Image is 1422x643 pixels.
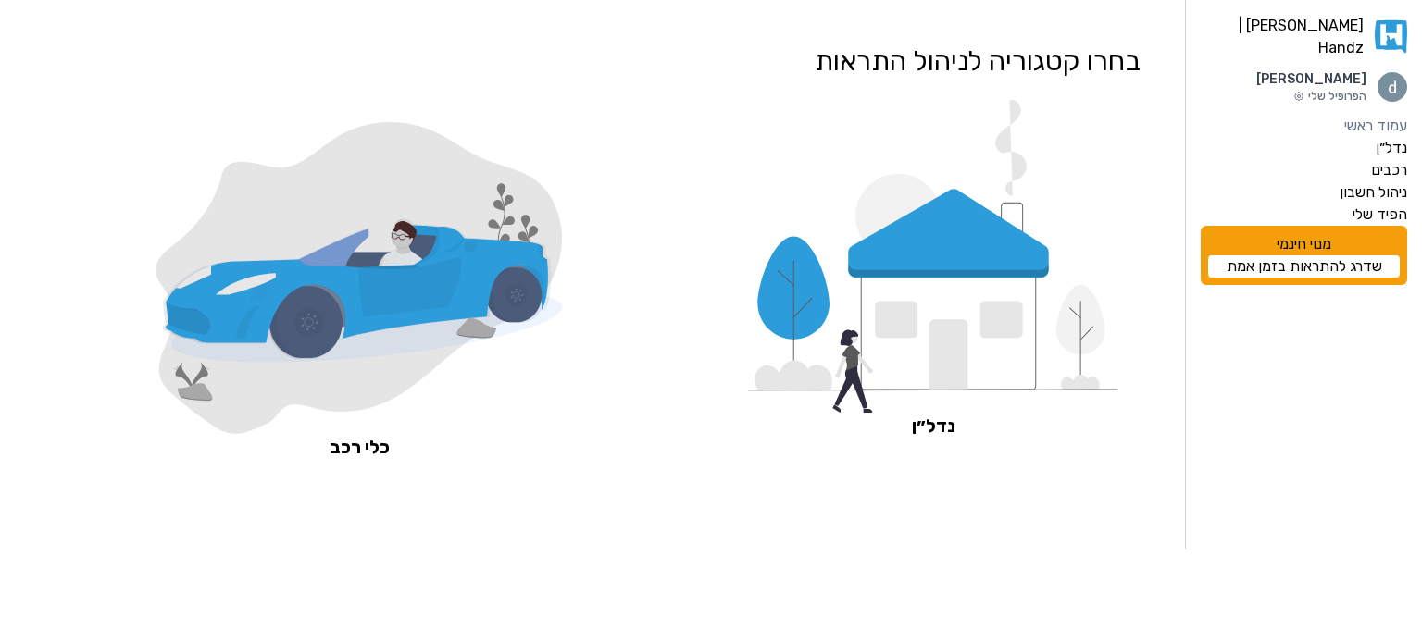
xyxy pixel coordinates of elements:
p: הפרופיל שלי [1256,89,1366,104]
a: עמוד ראשי [1201,115,1407,137]
a: [PERSON_NAME] | Handz [1201,15,1407,59]
p: [PERSON_NAME] [1256,70,1366,89]
h1: בחרו קטגוריה לניהול התראות [111,44,1141,78]
label: עמוד ראשי [1344,115,1407,137]
a: הפיד שלי [1201,204,1407,226]
a: שדרג להתראות בזמן אמת [1208,255,1400,278]
a: ניהול חשבון [1201,181,1407,204]
label: נדל״ן [1376,137,1407,159]
label: ניהול חשבון [1340,181,1407,204]
span: כלי רכב [156,434,563,460]
a: נדל״ן [1201,137,1407,159]
label: רכבים [1371,159,1407,181]
a: כלי רכב [156,122,563,460]
a: נדל״ן [748,100,1118,482]
a: תמונת פרופיל[PERSON_NAME]הפרופיל שלי [1201,70,1407,104]
label: הפיד שלי [1353,204,1407,226]
a: רכבים [1201,159,1407,181]
span: נדל״ן [748,413,1118,439]
div: מנוי חינמי [1201,226,1407,285]
img: תמונת פרופיל [1378,72,1407,102]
